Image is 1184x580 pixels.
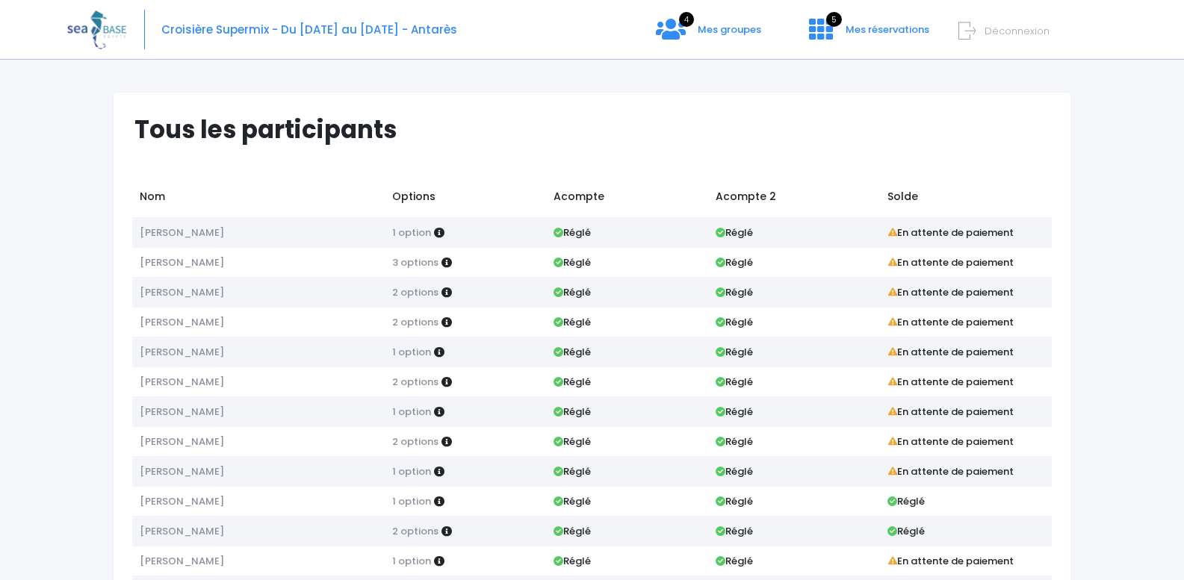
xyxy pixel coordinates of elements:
strong: En attente de paiement [887,225,1014,240]
strong: Réglé [716,494,753,508]
strong: Réglé [716,255,753,269]
span: [PERSON_NAME] [140,524,224,538]
span: 1 option [392,554,431,568]
span: [PERSON_NAME] [140,225,224,240]
strong: Réglé [716,225,753,240]
span: Déconnexion [985,24,1050,38]
span: Croisière Supermix - Du [DATE] au [DATE] - Antarès [161,22,457,37]
strong: Réglé [716,285,753,299]
a: 4 Mes groupes [644,28,773,42]
span: [PERSON_NAME] [140,494,224,508]
strong: Réglé [554,494,591,508]
td: Acompte 2 [708,181,880,217]
span: 4 [679,12,694,27]
span: 1 option [392,405,431,419]
span: 2 options [392,285,438,299]
strong: Réglé [887,524,925,538]
strong: Réglé [554,225,591,240]
strong: En attente de paiement [887,434,1014,449]
span: 1 option [392,345,431,359]
span: Mes groupes [698,22,761,37]
strong: Réglé [716,464,753,478]
strong: Réglé [716,375,753,389]
span: [PERSON_NAME] [140,375,224,389]
span: [PERSON_NAME] [140,434,224,449]
h1: Tous les participants [134,115,1063,144]
span: [PERSON_NAME] [140,405,224,419]
span: [PERSON_NAME] [140,315,224,329]
strong: Réglé [554,255,591,269]
span: 2 options [392,524,438,538]
strong: Réglé [554,434,591,449]
span: [PERSON_NAME] [140,345,224,359]
strong: En attente de paiement [887,285,1014,299]
strong: En attente de paiement [887,405,1014,419]
strong: Réglé [716,315,753,329]
td: Solde [880,181,1052,217]
td: Nom [132,181,385,217]
span: [PERSON_NAME] [140,464,224,478]
strong: Réglé [716,405,753,419]
span: [PERSON_NAME] [140,285,224,299]
strong: Réglé [887,494,925,508]
td: Options [385,181,546,217]
td: Acompte [547,181,708,217]
span: 3 options [392,255,438,269]
span: 2 options [392,315,438,329]
strong: Réglé [716,434,753,449]
strong: Réglé [716,524,753,538]
span: 2 options [392,375,438,389]
span: Mes réservations [846,22,929,37]
span: 1 option [392,494,431,508]
span: 2 options [392,434,438,449]
span: 5 [826,12,842,27]
strong: Réglé [554,524,591,538]
strong: En attente de paiement [887,375,1014,389]
strong: Réglé [554,375,591,389]
span: [PERSON_NAME] [140,255,224,269]
span: 1 option [392,225,431,240]
strong: Réglé [554,345,591,359]
strong: En attente de paiement [887,345,1014,359]
span: [PERSON_NAME] [140,554,224,568]
strong: Réglé [554,315,591,329]
a: 5 Mes réservations [797,28,938,42]
span: 1 option [392,464,431,478]
strong: Réglé [554,405,591,419]
strong: Réglé [554,554,591,568]
strong: Réglé [716,554,753,568]
strong: En attente de paiement [887,464,1014,478]
strong: Réglé [554,285,591,299]
strong: En attente de paiement [887,255,1014,269]
strong: Réglé [554,464,591,478]
strong: En attente de paiement [887,315,1014,329]
strong: En attente de paiement [887,554,1014,568]
strong: Réglé [716,345,753,359]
